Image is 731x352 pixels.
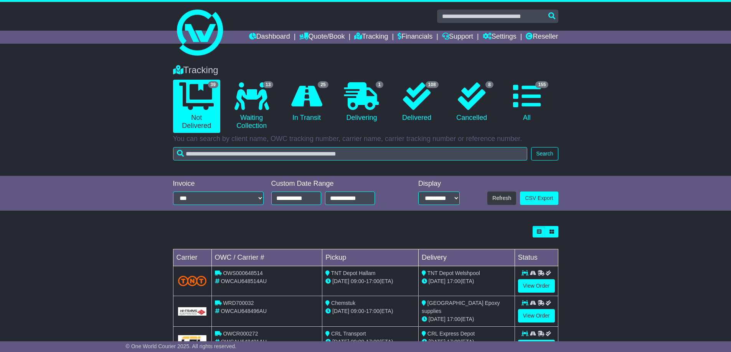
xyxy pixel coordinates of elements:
[332,308,349,314] span: [DATE]
[173,80,220,133] a: 39 Not Delivered
[221,278,267,284] span: OWCAU648514AU
[332,339,349,345] span: [DATE]
[354,31,388,44] a: Tracking
[169,65,562,76] div: Tracking
[351,278,364,284] span: 09:00
[351,339,364,345] span: 09:00
[483,31,516,44] a: Settings
[299,31,345,44] a: Quote/Book
[283,80,330,125] a: 25 In Transit
[318,81,328,88] span: 25
[442,31,473,44] a: Support
[178,307,207,316] img: GetCarrierServiceLogo
[332,278,349,284] span: [DATE]
[173,249,211,266] td: Carrier
[426,81,439,88] span: 108
[223,331,258,337] span: OWCR000272
[223,300,254,306] span: WRD700032
[223,270,263,276] span: OWS000648514
[325,277,415,285] div: - (ETA)
[228,80,275,133] a: 13 Waiting Collection
[503,80,550,125] a: 155 All
[427,270,480,276] span: TNT Depot Welshpool
[325,307,415,315] div: - (ETA)
[520,192,558,205] a: CSV Export
[331,331,366,337] span: CRL Transport
[126,343,237,349] span: © One World Courier 2025. All rights reserved.
[221,308,267,314] span: OWCAU648496AU
[249,31,290,44] a: Dashboard
[393,80,440,125] a: 108 Delivered
[376,81,384,88] span: 1
[429,339,446,345] span: [DATE]
[366,339,380,345] span: 17:00
[418,180,460,188] div: Display
[515,249,558,266] td: Status
[211,249,322,266] td: OWC / Carrier #
[429,278,446,284] span: [DATE]
[422,277,512,285] div: (ETA)
[322,249,419,266] td: Pickup
[422,338,512,346] div: (ETA)
[325,338,415,346] div: - (ETA)
[535,81,548,88] span: 155
[173,135,558,143] p: You can search by client name, OWC tracking number, carrier name, carrier tracking number or refe...
[331,270,376,276] span: TNT Depot Hallam
[526,31,558,44] a: Reseller
[178,276,207,286] img: TNT_Domestic.png
[366,278,380,284] span: 17:00
[178,335,207,348] img: GetCarrierServiceLogo
[271,180,394,188] div: Custom Date Range
[448,80,495,125] a: 8 Cancelled
[487,192,516,205] button: Refresh
[518,309,555,323] a: View Order
[427,331,475,337] span: CRL Express Depot
[351,308,364,314] span: 09:00
[531,147,558,160] button: Search
[263,81,273,88] span: 13
[518,279,555,293] a: View Order
[331,300,355,306] span: Chemstuk
[429,316,446,322] span: [DATE]
[221,339,267,345] span: OWCAU648491AU
[447,339,460,345] span: 17:00
[398,31,432,44] a: Financials
[447,278,460,284] span: 17:00
[338,80,385,125] a: 1 Delivering
[447,316,460,322] span: 17:00
[485,81,493,88] span: 8
[422,315,512,323] div: (ETA)
[173,180,264,188] div: Invoice
[208,81,218,88] span: 39
[366,308,380,314] span: 17:00
[422,300,500,314] span: [GEOGRAPHIC_DATA] Epoxy supplies
[418,249,515,266] td: Delivery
